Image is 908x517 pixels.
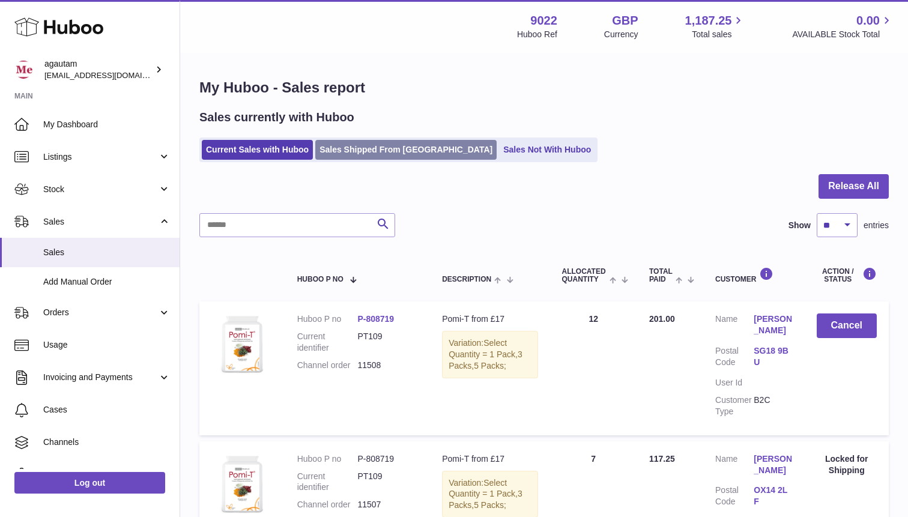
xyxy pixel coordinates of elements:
[817,453,877,476] div: Locked for Shipping
[357,453,418,465] dd: P-808719
[604,29,638,40] div: Currency
[864,220,889,231] span: entries
[817,267,877,283] div: Action / Status
[562,268,607,283] span: ALLOCATED Quantity
[44,58,153,81] div: agautam
[754,313,792,336] a: [PERSON_NAME]
[297,331,358,354] dt: Current identifier
[649,268,673,283] span: Total paid
[43,339,171,351] span: Usage
[357,471,418,494] dd: PT109
[819,174,889,199] button: Release All
[43,276,171,288] span: Add Manual Order
[43,216,158,228] span: Sales
[550,301,638,435] td: 12
[357,331,418,354] dd: PT109
[754,345,792,368] a: SG18 9BU
[692,29,745,40] span: Total sales
[43,151,158,163] span: Listings
[211,453,271,513] img: PTVLWebsiteFront.jpg
[792,13,894,40] a: 0.00 AVAILABLE Stock Total
[297,471,358,494] dt: Current identifier
[43,372,158,383] span: Invoicing and Payments
[817,313,877,338] button: Cancel
[14,472,165,494] a: Log out
[357,499,418,510] dd: 11507
[43,119,171,130] span: My Dashboard
[685,13,746,40] a: 1,187.25 Total sales
[43,307,158,318] span: Orders
[715,485,754,510] dt: Postal Code
[315,140,497,160] a: Sales Shipped From [GEOGRAPHIC_DATA]
[297,453,358,465] dt: Huboo P no
[211,313,271,373] img: PTVLWebsiteFront.jpg
[442,313,537,325] div: Pomi-T from £17
[14,61,32,79] img: info@naturemedical.co.uk
[449,338,522,370] span: Select Quantity = 1 Pack,3 Packs,5 Packs;
[715,345,754,371] dt: Postal Code
[754,453,792,476] a: [PERSON_NAME]
[685,13,732,29] span: 1,187.25
[788,220,811,231] label: Show
[297,360,358,371] dt: Channel order
[199,109,354,125] h2: Sales currently with Huboo
[449,478,522,510] span: Select Quantity = 1 Pack,3 Packs,5 Packs;
[442,453,537,465] div: Pomi-T from £17
[297,276,344,283] span: Huboo P no
[199,78,889,97] h1: My Huboo - Sales report
[715,395,754,417] dt: Customer Type
[754,395,792,417] dd: B2C
[856,13,880,29] span: 0.00
[715,267,793,283] div: Customer
[43,247,171,258] span: Sales
[649,454,675,464] span: 117.25
[715,453,754,479] dt: Name
[43,437,171,448] span: Channels
[442,331,537,378] div: Variation:
[754,485,792,507] a: OX14 2LF
[44,70,177,80] span: [EMAIL_ADDRESS][DOMAIN_NAME]
[715,313,754,339] dt: Name
[43,404,171,416] span: Cases
[792,29,894,40] span: AVAILABLE Stock Total
[43,184,158,195] span: Stock
[530,13,557,29] strong: 9022
[517,29,557,40] div: Huboo Ref
[442,276,491,283] span: Description
[297,499,358,510] dt: Channel order
[202,140,313,160] a: Current Sales with Huboo
[499,140,595,160] a: Sales Not With Huboo
[357,360,418,371] dd: 11508
[612,13,638,29] strong: GBP
[297,313,358,325] dt: Huboo P no
[357,314,394,324] a: P-808719
[715,377,754,389] dt: User Id
[649,314,675,324] span: 201.00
